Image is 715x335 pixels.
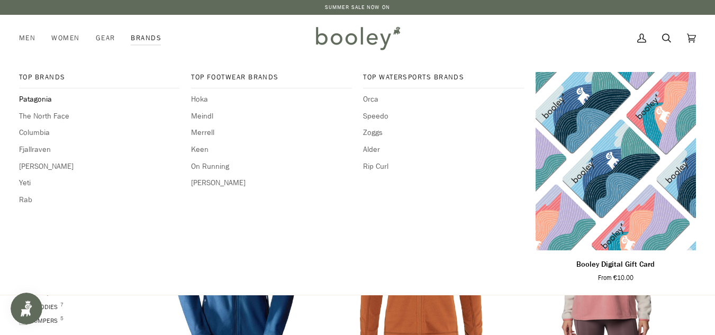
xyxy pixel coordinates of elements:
a: On Running [191,161,352,173]
iframe: Button to open loyalty program pop-up [11,293,42,324]
product-grid-item-variant: €10.00 [536,72,696,250]
a: [PERSON_NAME] [19,161,179,173]
a: Fjallraven [19,144,179,156]
img: Booley [311,23,404,53]
a: Yeti [19,177,179,189]
a: Keen [191,144,352,156]
a: Brands [123,15,169,61]
product-grid-item: Booley Digital Gift Card [536,72,696,283]
span: Quick add [594,231,637,242]
span: Top Brands [19,72,179,83]
a: Zoggs [363,127,524,139]
a: Men [19,15,43,61]
a: Rip Curl [363,161,524,173]
a: Women [43,15,87,61]
a: Top Watersports Brands [363,72,524,88]
p: Booley Digital Gift Card [576,259,655,270]
span: Gear [96,33,115,43]
a: SUMMER SALE NOW ON [325,3,390,11]
a: Merrell [191,127,352,139]
div: Brands Top Brands Patagonia The North Face Columbia Fjallraven [PERSON_NAME] Yeti Rab Top Footwea... [123,15,169,61]
a: Top Brands [19,72,179,88]
a: Speedo [363,111,524,122]
span: Women [51,33,79,43]
a: Booley Digital Gift Card [536,255,696,283]
span: 5 [60,316,64,321]
span: Top Footwear Brands [191,72,352,83]
a: Orca [363,94,524,105]
span: Jumpers [19,316,61,325]
a: Booley Digital Gift Card [536,72,696,250]
a: Patagonia [19,94,179,105]
span: Top Watersports Brands [363,72,524,83]
a: Gear [88,15,123,61]
a: Rab [19,194,179,206]
a: Top Footwear Brands [191,72,352,88]
span: Hoodies [19,302,61,312]
a: [PERSON_NAME] [191,177,352,189]
button: Quick add [541,224,691,249]
a: Alder [363,144,524,156]
a: Meindl [191,111,352,122]
span: From €10.00 [598,273,633,283]
a: The North Face [19,111,179,122]
a: Columbia [19,127,179,139]
span: Men [19,33,35,43]
a: Hoka [191,94,352,105]
span: 7 [60,302,64,307]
